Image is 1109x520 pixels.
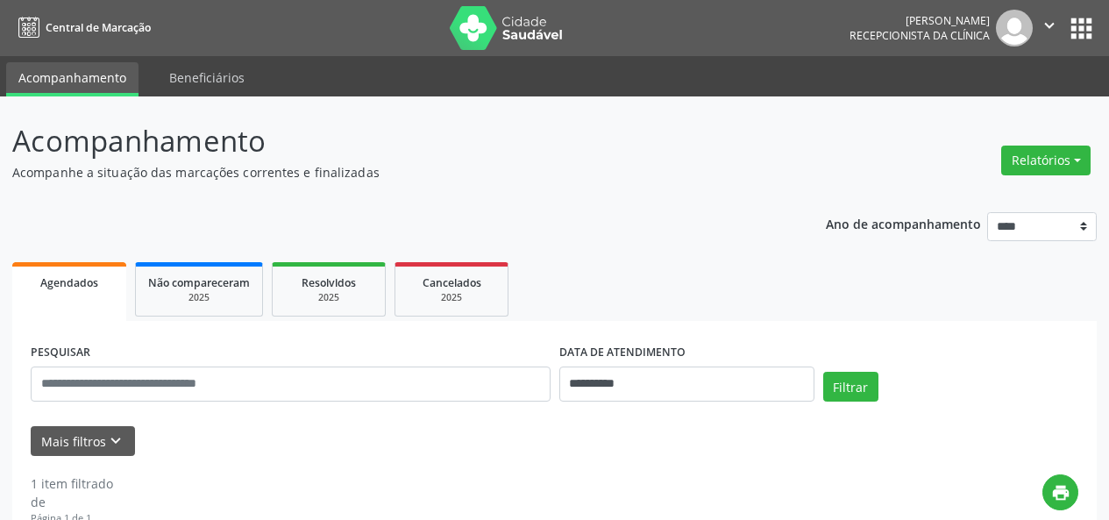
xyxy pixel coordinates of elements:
span: Resolvidos [302,275,356,290]
p: Ano de acompanhamento [826,212,981,234]
a: Beneficiários [157,62,257,93]
a: Central de Marcação [12,13,151,42]
label: DATA DE ATENDIMENTO [559,339,686,367]
button: Relatórios [1001,146,1091,175]
p: Acompanhamento [12,119,771,163]
img: img [996,10,1033,46]
button:  [1033,10,1066,46]
div: 2025 [285,291,373,304]
span: Central de Marcação [46,20,151,35]
span: Recepcionista da clínica [850,28,990,43]
div: de [31,493,113,511]
button: apps [1066,13,1097,44]
button: Filtrar [823,372,878,402]
i: keyboard_arrow_down [106,431,125,451]
div: 1 item filtrado [31,474,113,493]
i: print [1051,483,1070,502]
label: PESQUISAR [31,339,90,367]
a: Acompanhamento [6,62,139,96]
div: 2025 [408,291,495,304]
div: 2025 [148,291,250,304]
div: [PERSON_NAME] [850,13,990,28]
span: Agendados [40,275,98,290]
p: Acompanhe a situação das marcações correntes e finalizadas [12,163,771,182]
span: Cancelados [423,275,481,290]
button: print [1042,474,1078,510]
i:  [1040,16,1059,35]
span: Não compareceram [148,275,250,290]
button: Mais filtroskeyboard_arrow_down [31,426,135,457]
